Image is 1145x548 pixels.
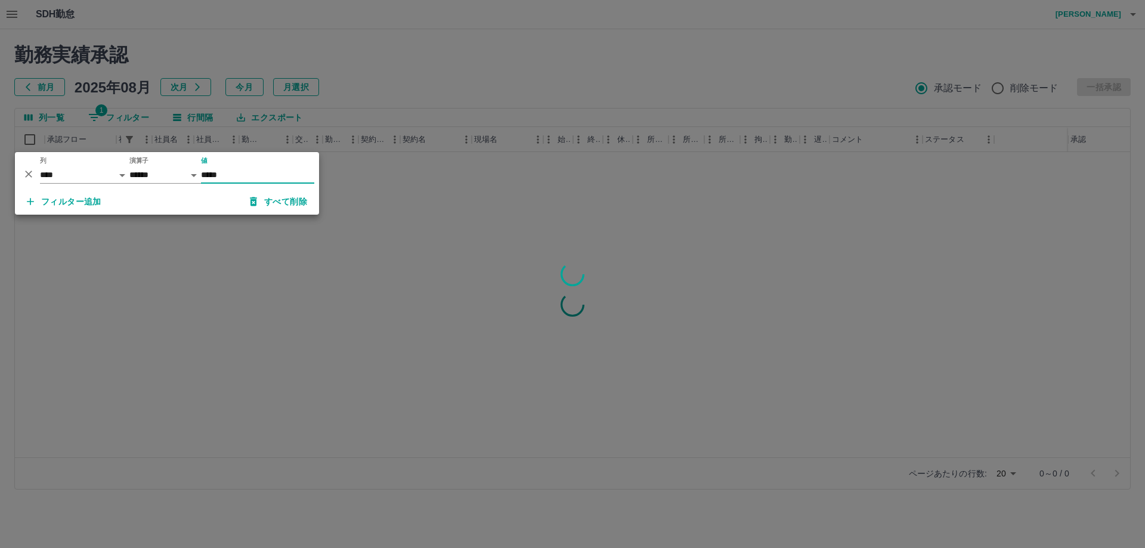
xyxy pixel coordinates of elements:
[20,165,38,183] button: 削除
[201,156,208,165] label: 値
[17,191,111,212] button: フィルター追加
[129,156,148,165] label: 演算子
[40,156,47,165] label: 列
[240,191,317,212] button: すべて削除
